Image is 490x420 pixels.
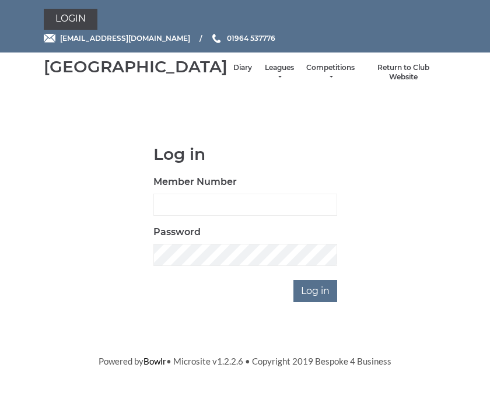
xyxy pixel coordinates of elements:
span: Powered by • Microsite v1.2.2.6 • Copyright 2019 Bespoke 4 Business [99,356,391,366]
span: [EMAIL_ADDRESS][DOMAIN_NAME] [60,34,190,43]
img: Phone us [212,34,220,43]
a: Diary [233,63,252,73]
a: Email [EMAIL_ADDRESS][DOMAIN_NAME] [44,33,190,44]
a: Login [44,9,97,30]
a: Phone us 01964 537776 [211,33,275,44]
a: Bowlr [143,356,166,366]
h1: Log in [153,145,337,163]
a: Leagues [264,63,295,82]
span: 01964 537776 [227,34,275,43]
img: Email [44,34,55,43]
input: Log in [293,280,337,302]
label: Member Number [153,175,237,189]
a: Competitions [306,63,355,82]
a: Return to Club Website [366,63,440,82]
div: [GEOGRAPHIC_DATA] [44,58,228,76]
label: Password [153,225,201,239]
